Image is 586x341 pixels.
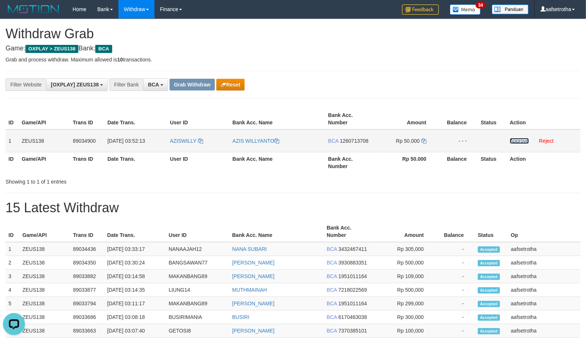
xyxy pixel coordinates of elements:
a: [PERSON_NAME] [232,273,274,279]
th: Op [508,221,580,242]
span: OXPLAY > ZEUS138 [25,45,78,53]
th: Amount [376,109,437,129]
a: [PERSON_NAME] [232,328,274,334]
div: Filter Bank [109,78,143,91]
th: Date Trans. [104,109,167,129]
td: Rp 109,000 [374,270,435,283]
td: GETOSI8 [166,324,230,338]
span: Accepted [478,315,500,321]
td: 4 [6,283,19,297]
th: Balance [437,152,478,173]
th: Trans ID [70,109,104,129]
td: 3 [6,270,19,283]
span: [DATE] 03:52:13 [107,138,145,144]
td: 89034350 [70,256,104,270]
button: Open LiveChat chat widget [3,3,25,25]
th: Bank Acc. Number [325,109,376,129]
th: Game/API [19,152,70,173]
td: aafsetrotha [508,310,580,324]
td: 89033686 [70,310,104,324]
span: Copy 6170463038 to clipboard [338,314,367,320]
th: Action [507,109,580,129]
td: ZEUS138 [19,297,70,310]
th: Action [507,152,580,173]
td: Rp 500,000 [374,283,435,297]
strong: 10 [117,57,123,63]
div: Showing 1 to 1 of 1 entries [6,175,239,185]
span: Copy 1951011164 to clipboard [338,273,367,279]
a: BUSIRI [232,314,249,320]
td: aafsetrotha [508,283,580,297]
th: Bank Acc. Name [230,152,325,173]
span: 89034900 [73,138,96,144]
span: BCA [327,287,337,293]
td: 89033794 [70,297,104,310]
th: Game/API [19,109,70,129]
td: ZEUS138 [19,324,70,338]
td: [DATE] 03:33:17 [104,242,166,256]
td: ZEUS138 [19,242,70,256]
th: Status [475,221,508,242]
td: 1 [6,129,19,152]
td: Rp 500,000 [374,256,435,270]
th: Bank Acc. Number [325,152,376,173]
td: 5 [6,297,19,310]
th: User ID [166,221,230,242]
th: Rp 50.000 [376,152,437,173]
span: BCA [95,45,112,53]
td: [DATE] 03:14:58 [104,270,166,283]
td: [DATE] 03:07:40 [104,324,166,338]
th: ID [6,109,19,129]
td: BANGSAWAN77 [166,256,230,270]
th: Bank Acc. Name [230,109,325,129]
a: MUTHMAINAH [232,287,267,293]
a: [PERSON_NAME] [232,301,274,306]
th: Amount [374,221,435,242]
span: BCA [327,260,337,266]
div: Filter Website [6,78,46,91]
td: 2 [6,256,19,270]
button: Reset [216,79,245,90]
a: [PERSON_NAME] [232,260,274,266]
th: Trans ID [70,152,104,173]
th: Game/API [19,221,70,242]
td: Rp 100,000 [374,324,435,338]
p: Grab and process withdraw. Maximum allowed is transactions. [6,56,580,63]
th: User ID [167,152,230,173]
button: Grab Withdraw [170,79,215,90]
td: [DATE] 03:11:17 [104,297,166,310]
td: - [435,324,475,338]
th: User ID [167,109,230,129]
th: Bank Acc. Name [229,221,324,242]
span: Copy 1260713708 to clipboard [340,138,369,144]
span: Accepted [478,260,500,266]
td: aafsetrotha [508,297,580,310]
span: BCA [327,301,337,306]
td: - [435,310,475,324]
td: Rp 300,000 [374,310,435,324]
span: Rp 50.000 [396,138,420,144]
td: - [435,270,475,283]
td: ZEUS138 [19,310,70,324]
td: aafsetrotha [508,270,580,283]
th: Trans ID [70,221,104,242]
td: 89033882 [70,270,104,283]
span: Copy 1951011164 to clipboard [338,301,367,306]
td: [DATE] 03:14:35 [104,283,166,297]
td: - [435,283,475,297]
td: 89033877 [70,283,104,297]
td: aafsetrotha [508,256,580,270]
td: 1 [6,242,19,256]
a: Copy 50000 to clipboard [421,138,426,144]
th: Date Trans. [104,221,166,242]
button: [OXPLAY] ZEUS138 [46,78,108,91]
td: - [435,256,475,270]
img: Feedback.jpg [402,4,439,15]
img: panduan.png [492,4,529,14]
td: BUSIRIMANIA [166,310,230,324]
a: Approve [510,138,529,144]
h1: 15 Latest Withdraw [6,200,580,215]
td: 89034436 [70,242,104,256]
span: BCA [328,138,338,144]
th: Bank Acc. Number [324,221,374,242]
